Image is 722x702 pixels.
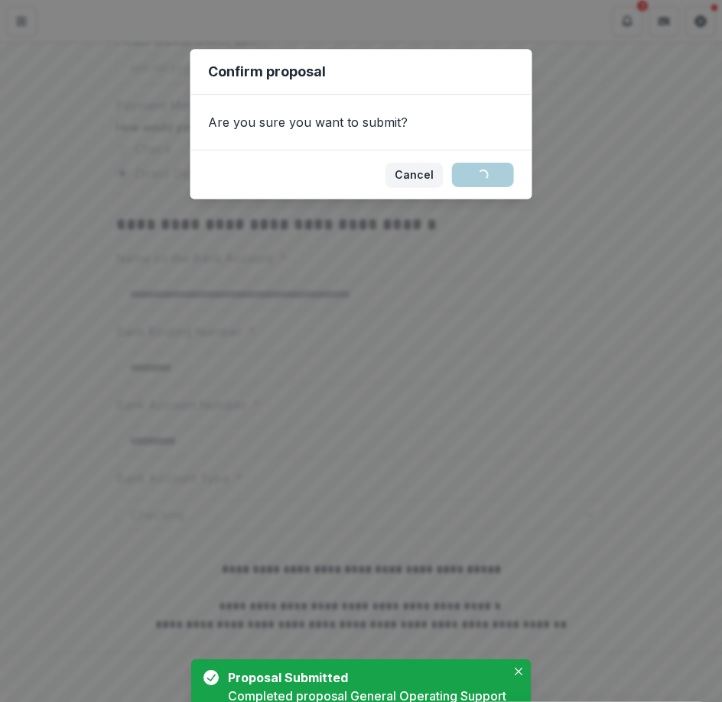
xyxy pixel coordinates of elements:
button: Close [509,662,528,681]
button: Cancel [385,163,443,187]
div: Proposal Submitted [228,668,500,687]
div: Are you sure you want to submit? [190,95,532,150]
header: Confirm proposal [190,49,532,95]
